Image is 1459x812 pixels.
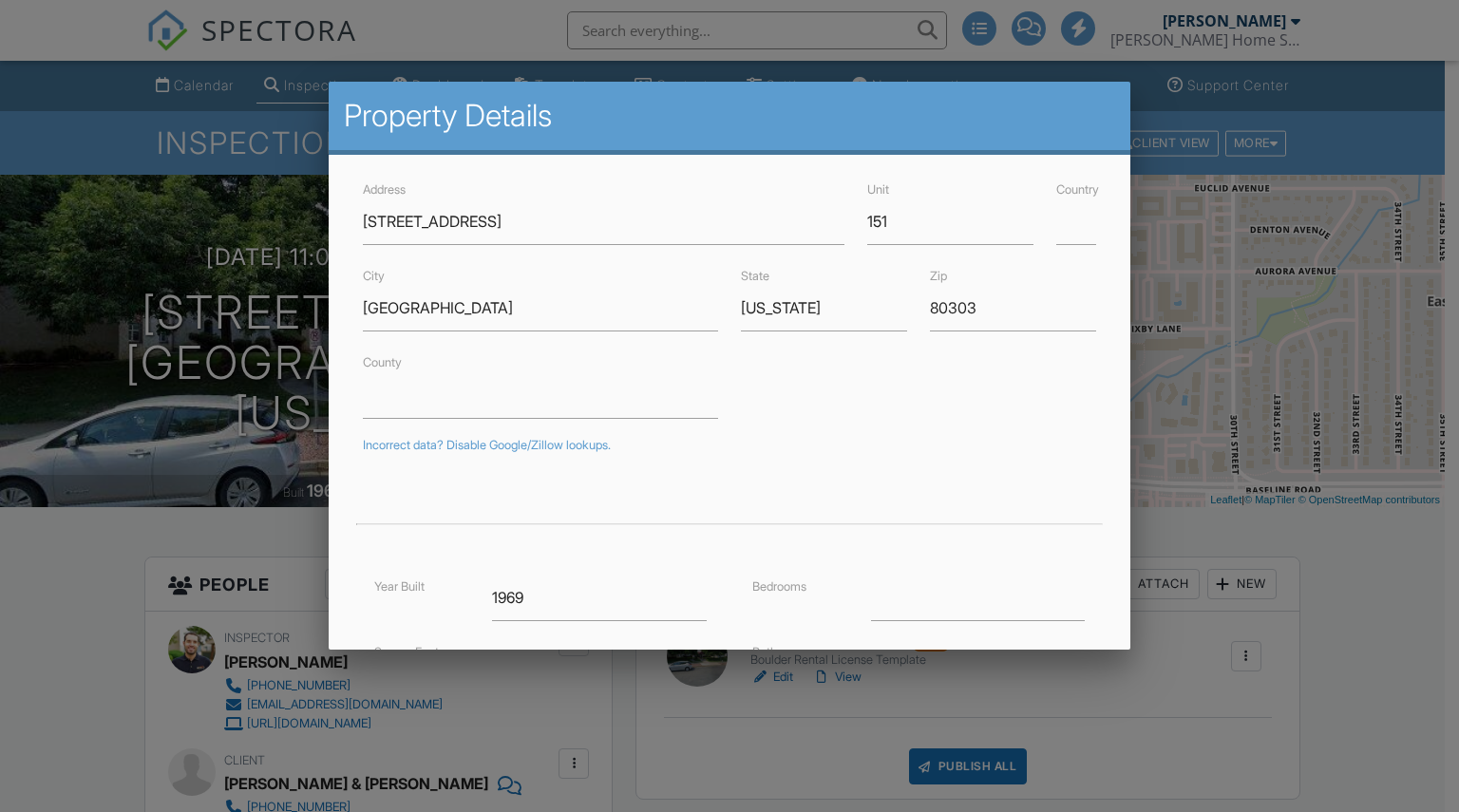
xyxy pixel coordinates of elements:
[867,182,889,197] label: Unit
[363,438,1097,453] div: Incorrect data? Disable Google/Zillow lookups.
[1056,182,1099,197] label: Country
[363,182,406,197] label: Address
[374,579,425,594] label: Year Built
[752,645,810,659] label: Bathrooms
[344,97,1116,135] h2: Property Details
[930,269,947,283] label: Zip
[363,269,385,283] label: City
[374,645,439,659] label: Square Feet
[363,355,402,369] label: County
[752,579,806,594] label: Bedrooms
[741,269,769,283] label: State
